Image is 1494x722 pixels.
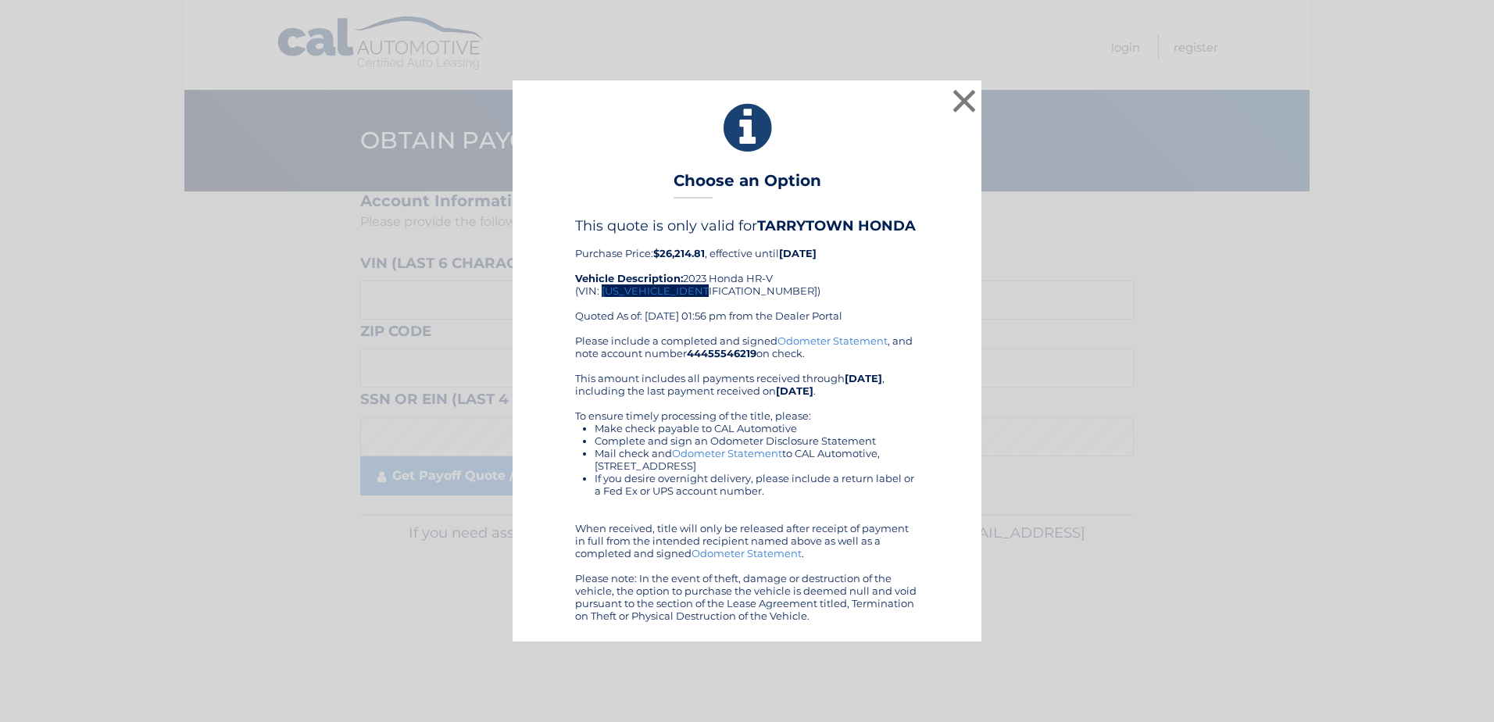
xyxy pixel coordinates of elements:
[776,384,813,397] b: [DATE]
[653,247,705,259] b: $26,214.81
[575,334,919,622] div: Please include a completed and signed , and note account number on check. This amount includes al...
[949,85,980,116] button: ×
[674,171,821,198] h3: Choose an Option
[595,434,919,447] li: Complete and sign an Odometer Disclosure Statement
[687,347,756,359] b: 44455546219
[757,217,916,234] b: TARRYTOWN HONDA
[575,272,683,284] strong: Vehicle Description:
[595,422,919,434] li: Make check payable to CAL Automotive
[779,247,817,259] b: [DATE]
[777,334,888,347] a: Odometer Statement
[575,217,919,234] h4: This quote is only valid for
[672,447,782,459] a: Odometer Statement
[595,472,919,497] li: If you desire overnight delivery, please include a return label or a Fed Ex or UPS account number.
[595,447,919,472] li: Mail check and to CAL Automotive, [STREET_ADDRESS]
[692,547,802,559] a: Odometer Statement
[575,217,919,334] div: Purchase Price: , effective until 2023 Honda HR-V (VIN: [US_VEHICLE_IDENTIFICATION_NUMBER]) Quote...
[845,372,882,384] b: [DATE]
